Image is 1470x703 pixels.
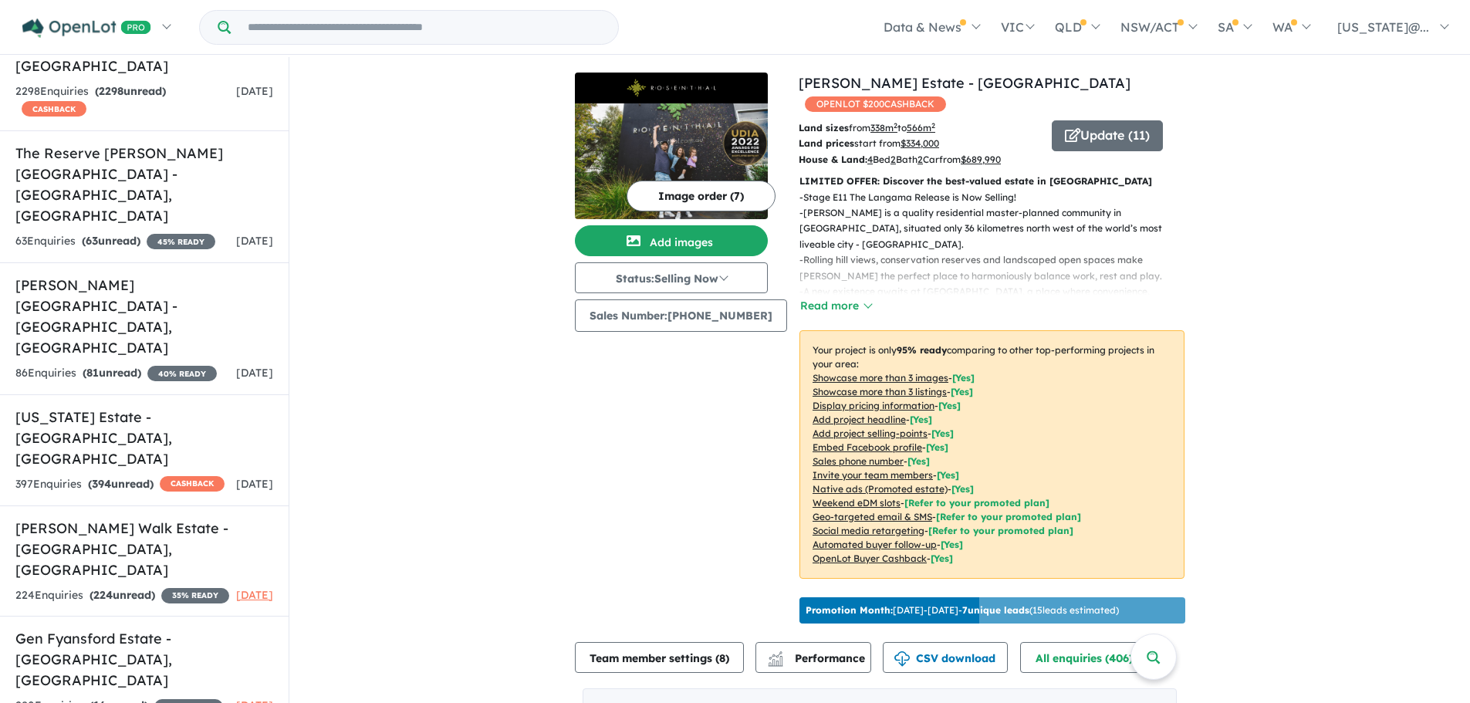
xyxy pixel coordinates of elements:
span: [Refer to your promoted plan] [904,497,1049,509]
u: Sales phone number [813,455,904,467]
h5: The Reserve [PERSON_NAME][GEOGRAPHIC_DATA] - [GEOGRAPHIC_DATA] , [GEOGRAPHIC_DATA] [15,143,273,226]
span: [ Yes ] [931,428,954,439]
span: [ Yes ] [938,400,961,411]
button: Image order (7) [627,181,776,211]
p: Bed Bath Car from [799,152,1040,167]
u: Native ads (Promoted estate) [813,483,948,495]
a: Rosenthal Estate - Sunbury LogoRosenthal Estate - Sunbury [575,73,768,219]
strong: ( unread) [83,366,141,380]
h5: [US_STATE] Estate - [GEOGRAPHIC_DATA] , [GEOGRAPHIC_DATA] [15,407,273,469]
button: All enquiries (406) [1020,642,1160,673]
span: 63 [86,234,98,248]
span: [ Yes ] [937,469,959,481]
img: download icon [894,651,910,667]
span: [US_STATE]@... [1337,19,1429,35]
u: 2 [890,154,896,165]
u: Embed Facebook profile [813,441,922,453]
sup: 2 [931,121,935,130]
u: Weekend eDM slots [813,497,901,509]
u: 338 m [870,122,897,134]
span: [Refer to your promoted plan] [936,511,1081,522]
div: 397 Enquir ies [15,475,225,494]
b: 95 % ready [897,344,947,356]
span: [Yes] [931,553,953,564]
button: Read more [799,297,872,315]
img: bar-chart.svg [768,656,783,666]
b: Promotion Month: [806,604,893,616]
h5: [PERSON_NAME][GEOGRAPHIC_DATA] - [GEOGRAPHIC_DATA] , [GEOGRAPHIC_DATA] [15,275,273,358]
u: Display pricing information [813,400,934,411]
span: [Refer to your promoted plan] [928,525,1073,536]
h5: Gen Fyansford Estate - [GEOGRAPHIC_DATA] , [GEOGRAPHIC_DATA] [15,628,273,691]
button: Update (11) [1052,120,1163,151]
span: Performance [770,651,865,665]
b: Land sizes [799,122,849,134]
span: 2298 [99,84,123,98]
span: [DATE] [236,588,273,602]
u: 2 [917,154,923,165]
span: [ Yes ] [907,455,930,467]
u: Automated buyer follow-up [813,539,937,550]
p: - [PERSON_NAME] is a quality residential master-planned community in [GEOGRAPHIC_DATA], situated ... [799,205,1197,252]
span: [Yes] [941,539,963,550]
input: Try estate name, suburb, builder or developer [234,11,615,44]
u: Showcase more than 3 images [813,372,948,384]
span: CASHBACK [160,476,225,492]
b: House & Land: [799,154,867,165]
span: [ Yes ] [952,372,975,384]
p: from [799,120,1040,136]
div: 63 Enquir ies [15,232,215,251]
img: Rosenthal Estate - Sunbury [575,103,768,219]
strong: ( unread) [82,234,140,248]
u: 566 m [907,122,935,134]
span: to [897,122,935,134]
span: 224 [93,588,113,602]
strong: ( unread) [90,588,155,602]
u: Invite your team members [813,469,933,481]
button: Performance [755,642,871,673]
u: OpenLot Buyer Cashback [813,553,927,564]
span: 45 % READY [147,234,215,249]
span: [ Yes ] [951,386,973,397]
u: Social media retargeting [813,525,924,536]
button: Add images [575,225,768,256]
span: 35 % READY [161,588,229,603]
u: Geo-targeted email & SMS [813,511,932,522]
b: Land prices [799,137,854,149]
button: CSV download [883,642,1008,673]
h5: [PERSON_NAME] Walk Estate - [GEOGRAPHIC_DATA] , [GEOGRAPHIC_DATA] [15,518,273,580]
button: Sales Number:[PHONE_NUMBER] [575,299,787,332]
strong: ( unread) [95,84,166,98]
p: - A new existence awaits at [GEOGRAPHIC_DATA], a place where convenience, connection and communit... [799,284,1197,331]
img: Rosenthal Estate - Sunbury Logo [581,79,762,97]
button: Team member settings (8) [575,642,744,673]
p: LIMITED OFFER: Discover the best-valued estate in [GEOGRAPHIC_DATA] [799,174,1184,189]
img: line-chart.svg [769,651,782,660]
u: Showcase more than 3 listings [813,386,947,397]
u: $ 689,990 [961,154,1001,165]
div: 86 Enquir ies [15,364,217,383]
span: [DATE] [236,234,273,248]
u: $ 334,000 [901,137,939,149]
span: [Yes] [951,483,974,495]
span: [DATE] [236,84,273,98]
span: 394 [92,477,111,491]
p: - Rolling hill views, conservation reserves and landscaped open spaces make [PERSON_NAME] the per... [799,252,1197,284]
span: 8 [719,651,725,665]
button: Status:Selling Now [575,262,768,293]
span: [ Yes ] [926,441,948,453]
span: [ Yes ] [910,414,932,425]
u: 4 [867,154,873,165]
span: 40 % READY [147,366,217,381]
div: 224 Enquir ies [15,586,229,605]
img: Openlot PRO Logo White [22,19,151,38]
u: Add project selling-points [813,428,928,439]
a: [PERSON_NAME] Estate - [GEOGRAPHIC_DATA] [799,74,1130,92]
span: CASHBACK [22,101,86,117]
span: [DATE] [236,366,273,380]
strong: ( unread) [88,477,154,491]
b: 7 unique leads [962,604,1029,616]
u: Add project headline [813,414,906,425]
p: Your project is only comparing to other top-performing projects in your area: - - - - - - - - - -... [799,330,1184,579]
span: 81 [86,366,99,380]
